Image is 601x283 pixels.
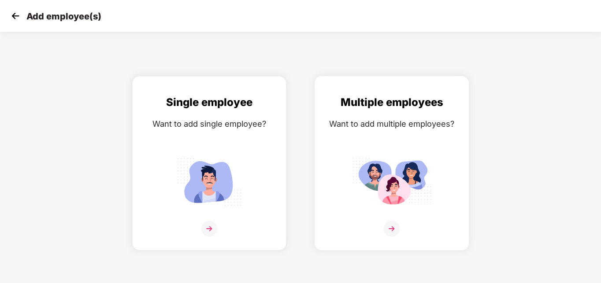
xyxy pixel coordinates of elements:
img: svg+xml;base64,PHN2ZyB4bWxucz0iaHR0cDovL3d3dy53My5vcmcvMjAwMC9zdmciIGlkPSJTaW5nbGVfZW1wbG95ZWUiIH... [170,154,249,209]
img: svg+xml;base64,PHN2ZyB4bWxucz0iaHR0cDovL3d3dy53My5vcmcvMjAwMC9zdmciIHdpZHRoPSIzNiIgaGVpZ2h0PSIzNi... [201,221,217,237]
div: Want to add multiple employees? [324,117,460,130]
div: Want to add single employee? [141,117,277,130]
img: svg+xml;base64,PHN2ZyB4bWxucz0iaHR0cDovL3d3dy53My5vcmcvMjAwMC9zdmciIHdpZHRoPSIzMCIgaGVpZ2h0PSIzMC... [9,9,22,23]
div: Single employee [141,94,277,111]
img: svg+xml;base64,PHN2ZyB4bWxucz0iaHR0cDovL3d3dy53My5vcmcvMjAwMC9zdmciIHdpZHRoPSIzNiIgaGVpZ2h0PSIzNi... [384,221,400,237]
div: Multiple employees [324,94,460,111]
p: Add employee(s) [26,11,101,22]
img: svg+xml;base64,PHN2ZyB4bWxucz0iaHR0cDovL3d3dy53My5vcmcvMjAwMC9zdmciIGlkPSJNdWx0aXBsZV9lbXBsb3llZS... [352,154,431,209]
